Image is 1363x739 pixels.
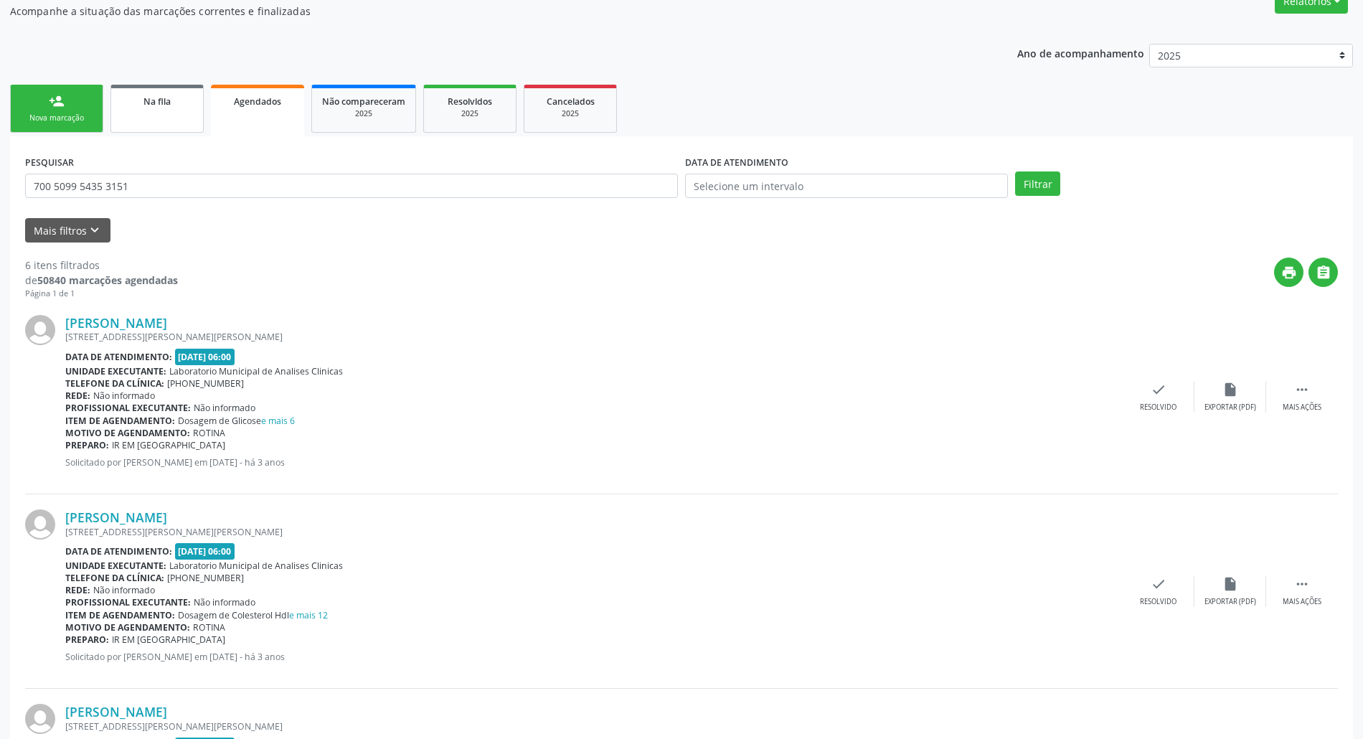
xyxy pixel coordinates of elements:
[65,720,1123,733] div: [STREET_ADDRESS][PERSON_NAME][PERSON_NAME]
[25,273,178,288] div: de
[1015,171,1060,196] button: Filtrar
[193,621,225,634] span: ROTINA
[65,365,166,377] b: Unidade executante:
[685,174,1008,198] input: Selecione um intervalo
[1283,597,1321,607] div: Mais ações
[167,377,244,390] span: [PHONE_NUMBER]
[193,427,225,439] span: ROTINA
[65,331,1123,343] div: [STREET_ADDRESS][PERSON_NAME][PERSON_NAME]
[1316,265,1331,281] i: 
[65,651,1123,663] p: Solicitado por [PERSON_NAME] em [DATE] - há 3 anos
[65,351,172,363] b: Data de atendimento:
[65,596,191,608] b: Profissional executante:
[93,584,155,596] span: Não informado
[1204,597,1256,607] div: Exportar (PDF)
[65,584,90,596] b: Rede:
[434,108,506,119] div: 2025
[87,222,103,238] i: keyboard_arrow_down
[1294,382,1310,397] i: 
[25,258,178,273] div: 6 itens filtrados
[25,174,678,198] input: Nome, CNS
[65,402,191,414] b: Profissional executante:
[1204,403,1256,413] div: Exportar (PDF)
[685,151,788,174] label: DATA DE ATENDIMENTO
[175,543,235,560] span: [DATE] 06:00
[65,427,190,439] b: Motivo de agendamento:
[65,545,172,557] b: Data de atendimento:
[1222,382,1238,397] i: insert_drive_file
[1294,576,1310,592] i: 
[65,439,109,451] b: Preparo:
[25,218,110,243] button: Mais filtroskeyboard_arrow_down
[175,349,235,365] span: [DATE] 06:00
[178,609,328,621] span: Dosagem de Colesterol Hdl
[1222,576,1238,592] i: insert_drive_file
[65,526,1123,538] div: [STREET_ADDRESS][PERSON_NAME][PERSON_NAME]
[143,95,171,108] span: Na fila
[65,509,167,525] a: [PERSON_NAME]
[448,95,492,108] span: Resolvidos
[178,415,295,427] span: Dosagem de Glicose
[167,572,244,584] span: [PHONE_NUMBER]
[49,93,65,109] div: person_add
[25,315,55,345] img: img
[65,621,190,634] b: Motivo de agendamento:
[112,634,225,646] span: IR EM [GEOGRAPHIC_DATA]
[1283,403,1321,413] div: Mais ações
[194,402,255,414] span: Não informado
[1281,265,1297,281] i: print
[65,377,164,390] b: Telefone da clínica:
[37,273,178,287] strong: 50840 marcações agendadas
[1274,258,1303,287] button: print
[65,609,175,621] b: Item de agendamento:
[322,108,405,119] div: 2025
[547,95,595,108] span: Cancelados
[65,456,1123,469] p: Solicitado por [PERSON_NAME] em [DATE] - há 3 anos
[21,113,93,123] div: Nova marcação
[112,439,225,451] span: IR EM [GEOGRAPHIC_DATA]
[1308,258,1338,287] button: 
[65,390,90,402] b: Rede:
[25,151,74,174] label: PESQUISAR
[25,288,178,300] div: Página 1 de 1
[234,95,281,108] span: Agendados
[65,415,175,427] b: Item de agendamento:
[169,560,343,572] span: Laboratorio Municipal de Analises Clinicas
[1151,382,1166,397] i: check
[261,415,295,427] a: e mais 6
[65,634,109,646] b: Preparo:
[1140,597,1176,607] div: Resolvido
[1151,576,1166,592] i: check
[534,108,606,119] div: 2025
[169,365,343,377] span: Laboratorio Municipal de Analises Clinicas
[322,95,405,108] span: Não compareceram
[1140,403,1176,413] div: Resolvido
[194,596,255,608] span: Não informado
[10,4,950,19] p: Acompanhe a situação das marcações correntes e finalizadas
[65,704,167,720] a: [PERSON_NAME]
[25,509,55,540] img: img
[1017,44,1144,62] p: Ano de acompanhamento
[65,560,166,572] b: Unidade executante:
[65,572,164,584] b: Telefone da clínica:
[25,704,55,734] img: img
[93,390,155,402] span: Não informado
[289,609,328,621] a: e mais 12
[65,315,167,331] a: [PERSON_NAME]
